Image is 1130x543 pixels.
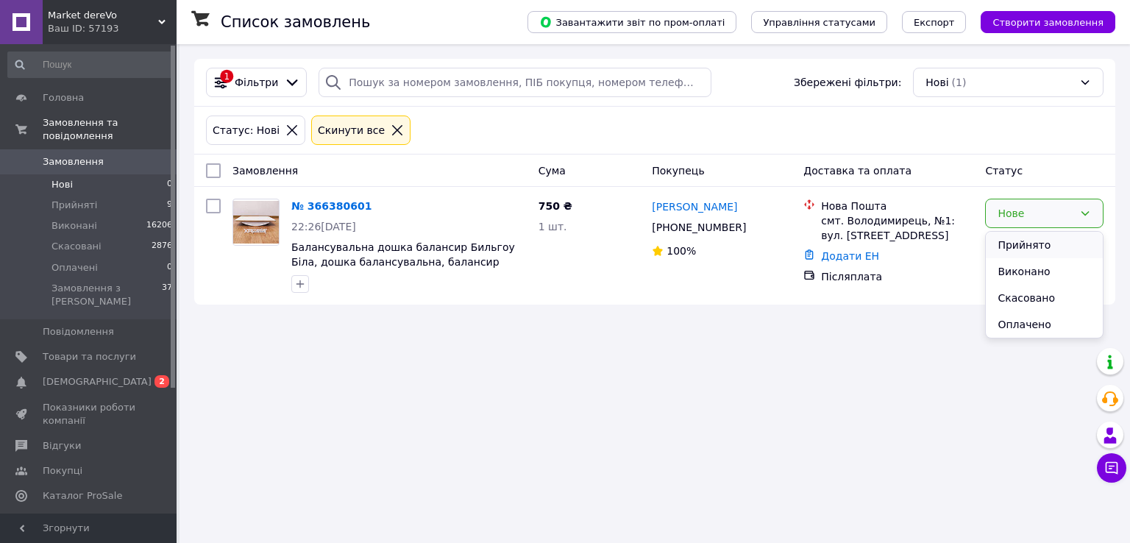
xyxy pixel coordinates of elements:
li: Оплачено [986,311,1103,338]
span: Покупці [43,464,82,478]
span: 2 [154,375,169,388]
a: Створити замовлення [966,15,1115,27]
span: Створити замовлення [992,17,1104,28]
span: Збережені фільтри: [794,75,901,90]
span: Замовлення з [PERSON_NAME] [51,282,162,308]
a: Балансувальна дошка балансир Бильгоу Біла, дошка балансувальна, балансир Белгау, дошка балансир [291,241,515,283]
span: Оплачені [51,261,98,274]
span: 100% [667,245,696,257]
div: Статус: Нові [210,122,282,138]
li: Скасовано [986,285,1103,311]
span: Товари та послуги [43,350,136,363]
div: Нова Пошта [821,199,973,213]
span: 2876 [152,240,172,253]
span: Покупець [652,165,704,177]
a: Фото товару [232,199,280,246]
span: Market dereVo [48,9,158,22]
span: Скасовані [51,240,102,253]
div: Післяплата [821,269,973,284]
button: Чат з покупцем [1097,453,1126,483]
span: Нові [925,75,948,90]
img: Фото товару [233,201,279,244]
span: Показники роботи компанії [43,401,136,427]
span: 37 [162,282,172,308]
button: Управління статусами [751,11,887,33]
div: Cкинути все [315,122,388,138]
span: Повідомлення [43,325,114,338]
div: [PHONE_NUMBER] [649,217,749,238]
span: Доставка та оплата [803,165,912,177]
span: 0 [167,261,172,274]
span: Експорт [914,17,955,28]
span: Головна [43,91,84,104]
span: Управління статусами [763,17,875,28]
a: № 366380601 [291,200,372,212]
span: Cума [539,165,566,177]
span: 22:26[DATE] [291,221,356,233]
span: Фільтри [235,75,278,90]
input: Пошук за номером замовлення, ПІБ покупця, номером телефону, Email, номером накладної [319,68,711,97]
span: Замовлення [232,165,298,177]
span: Статус [985,165,1023,177]
span: Прийняті [51,199,97,212]
span: Замовлення [43,155,104,168]
span: (1) [952,77,967,88]
span: Каталог ProSale [43,489,122,503]
span: 0 [167,178,172,191]
span: 9 [167,199,172,212]
button: Експорт [902,11,967,33]
span: Замовлення та повідомлення [43,116,177,143]
a: [PERSON_NAME] [652,199,737,214]
span: Виконані [51,219,97,233]
li: Прийнято [986,232,1103,258]
span: [DEMOGRAPHIC_DATA] [43,375,152,388]
span: Нові [51,178,73,191]
button: Завантажити звіт по пром-оплаті [527,11,736,33]
span: Відгуки [43,439,81,452]
h1: Список замовлень [221,13,370,31]
span: Завантажити звіт по пром-оплаті [539,15,725,29]
a: Додати ЕН [821,250,879,262]
div: Нове [998,205,1073,221]
span: 1 шт. [539,221,567,233]
div: Ваш ID: 57193 [48,22,177,35]
button: Створити замовлення [981,11,1115,33]
span: 16206 [146,219,172,233]
input: Пошук [7,52,174,78]
li: Виконано [986,258,1103,285]
div: смт. Володимирець, №1: вул. [STREET_ADDRESS] [821,213,973,243]
span: 750 ₴ [539,200,572,212]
